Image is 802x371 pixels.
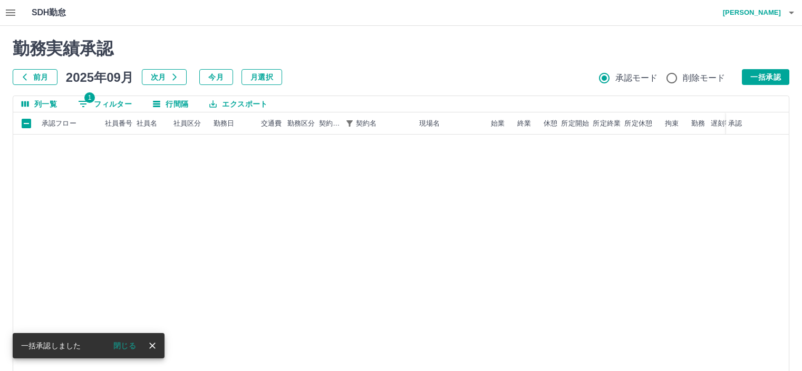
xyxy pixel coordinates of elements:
div: 遅刻等 [711,112,731,135]
div: 承認 [726,112,781,135]
button: 今月 [199,69,233,85]
div: 勤務 [681,112,707,135]
span: 承認モード [615,72,658,84]
button: 行間隔 [144,96,197,112]
div: 遅刻等 [707,112,733,135]
button: フィルター表示 [70,96,140,112]
div: 勤務日 [214,112,234,135]
button: 列選択 [13,96,65,112]
div: 1件のフィルターを適用中 [342,116,357,131]
div: 所定休憩 [624,112,652,135]
div: 終業 [517,112,531,135]
div: 勤務区分 [287,112,315,135]
div: 交通費 [259,112,285,135]
div: 承認フロー [42,112,76,135]
div: 社員番号 [105,112,133,135]
div: 社員区分 [173,112,201,135]
div: 契約コード [317,112,354,135]
div: 勤務区分 [285,112,317,135]
div: 所定終業 [591,112,623,135]
div: 所定開始 [559,112,591,135]
button: close [144,338,160,354]
h2: 勤務実績承認 [13,39,789,59]
div: 承認 [728,112,742,135]
div: 終業 [507,112,533,135]
div: 所定終業 [593,112,621,135]
div: 社員番号 [103,112,134,135]
div: 契約名 [354,112,417,135]
div: 現場名 [419,112,440,135]
div: 社員区分 [171,112,211,135]
span: 1 [84,92,95,103]
div: 休憩 [533,112,559,135]
div: 休憩 [544,112,557,135]
button: 次月 [142,69,187,85]
div: 社員名 [134,112,171,135]
div: 勤務日 [211,112,259,135]
div: 始業 [491,112,505,135]
div: 契約コード [319,112,342,135]
div: 一括承認しました [21,336,81,355]
h5: 2025年09月 [66,69,133,85]
button: 閉じる [105,338,144,354]
div: 始業 [480,112,507,135]
div: 交通費 [261,112,282,135]
div: 所定開始 [561,112,589,135]
button: 月選択 [241,69,282,85]
div: 契約名 [356,112,376,135]
button: エクスポート [201,96,276,112]
button: フィルター表示 [342,116,357,131]
div: 拘束 [654,112,681,135]
div: 所定休憩 [623,112,654,135]
div: 勤務 [691,112,705,135]
div: 現場名 [417,112,480,135]
button: 一括承認 [742,69,789,85]
button: 前月 [13,69,57,85]
div: 社員名 [137,112,157,135]
div: 承認フロー [40,112,103,135]
div: 拘束 [665,112,679,135]
span: 削除モード [683,72,726,84]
